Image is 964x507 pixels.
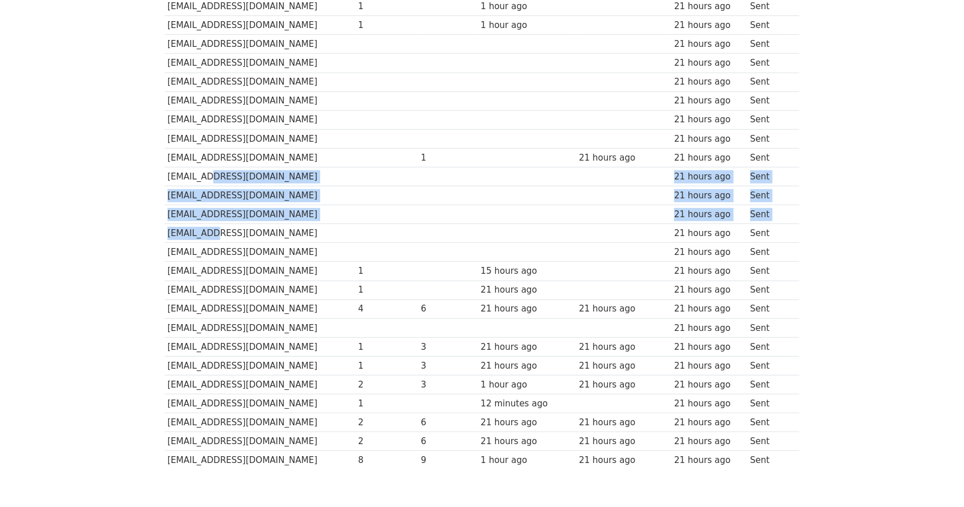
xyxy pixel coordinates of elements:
td: [EMAIL_ADDRESS][DOMAIN_NAME] [165,451,355,470]
td: [EMAIL_ADDRESS][DOMAIN_NAME] [165,54,355,73]
div: 21 hours ago [579,454,669,467]
td: Sent [747,16,792,35]
div: 21 hours ago [674,189,744,202]
div: 1 hour ago [481,378,573,392]
div: 1 [358,265,415,278]
td: Sent [747,73,792,91]
td: Sent [747,224,792,243]
td: Sent [747,394,792,413]
div: 3 [421,341,475,354]
div: 21 hours ago [674,38,744,51]
div: 21 hours ago [674,360,744,373]
td: Sent [747,376,792,394]
td: Sent [747,129,792,148]
div: 21 hours ago [674,341,744,354]
div: 1 [358,341,415,354]
td: [EMAIL_ADDRESS][DOMAIN_NAME] [165,337,355,356]
td: Sent [747,356,792,375]
div: 21 hours ago [674,19,744,32]
td: [EMAIL_ADDRESS][DOMAIN_NAME] [165,300,355,318]
div: 21 hours ago [674,416,744,429]
td: Sent [747,148,792,167]
div: 21 hours ago [579,435,669,448]
td: [EMAIL_ADDRESS][DOMAIN_NAME] [165,432,355,451]
div: 9 [421,454,475,467]
div: 21 hours ago [481,360,573,373]
div: 21 hours ago [674,208,744,221]
div: 6 [421,416,475,429]
div: 21 hours ago [674,265,744,278]
div: 4 [358,302,415,316]
td: [EMAIL_ADDRESS][DOMAIN_NAME] [165,281,355,300]
div: 21 hours ago [674,302,744,316]
div: 8 [358,454,415,467]
td: [EMAIL_ADDRESS][DOMAIN_NAME] [165,243,355,262]
div: 21 hours ago [674,454,744,467]
td: Sent [747,337,792,356]
div: 3 [421,360,475,373]
td: Sent [747,281,792,300]
div: 21 hours ago [579,416,669,429]
td: [EMAIL_ADDRESS][DOMAIN_NAME] [165,91,355,110]
td: [EMAIL_ADDRESS][DOMAIN_NAME] [165,376,355,394]
div: 21 hours ago [674,94,744,107]
td: [EMAIL_ADDRESS][DOMAIN_NAME] [165,148,355,167]
div: 21 hours ago [674,57,744,70]
div: 21 hours ago [674,284,744,297]
td: Sent [747,262,792,281]
div: 1 hour ago [481,454,573,467]
td: [EMAIL_ADDRESS][DOMAIN_NAME] [165,129,355,148]
td: [EMAIL_ADDRESS][DOMAIN_NAME] [165,16,355,35]
div: 21 hours ago [579,151,669,165]
div: 21 hours ago [674,170,744,183]
td: Sent [747,91,792,110]
td: Sent [747,300,792,318]
div: 6 [421,302,475,316]
div: 21 hours ago [579,341,669,354]
div: 21 hours ago [674,246,744,259]
div: 1 [358,19,415,32]
td: [EMAIL_ADDRESS][DOMAIN_NAME] [165,262,355,281]
td: [EMAIL_ADDRESS][DOMAIN_NAME] [165,224,355,243]
div: 21 hours ago [674,75,744,89]
td: Sent [747,110,792,129]
td: [EMAIL_ADDRESS][DOMAIN_NAME] [165,73,355,91]
td: [EMAIL_ADDRESS][DOMAIN_NAME] [165,318,355,337]
div: 3 [421,378,475,392]
td: [EMAIL_ADDRESS][DOMAIN_NAME] [165,186,355,205]
div: 12 minutes ago [481,397,573,410]
td: Sent [747,35,792,54]
div: 2 [358,435,415,448]
td: [EMAIL_ADDRESS][DOMAIN_NAME] [165,413,355,432]
div: 21 hours ago [674,113,744,126]
td: Sent [747,451,792,470]
td: [EMAIL_ADDRESS][DOMAIN_NAME] [165,35,355,54]
td: [EMAIL_ADDRESS][DOMAIN_NAME] [165,110,355,129]
div: 21 hours ago [674,378,744,392]
div: 21 hours ago [579,378,669,392]
div: 21 hours ago [674,435,744,448]
div: 1 [358,360,415,373]
td: Sent [747,243,792,262]
td: Sent [747,54,792,73]
td: [EMAIL_ADDRESS][DOMAIN_NAME] [165,356,355,375]
div: 21 hours ago [481,435,573,448]
div: 21 hours ago [674,151,744,165]
div: 21 hours ago [481,341,573,354]
div: 2 [358,378,415,392]
div: 21 hours ago [674,322,744,335]
div: 21 hours ago [674,397,744,410]
td: Sent [747,205,792,224]
div: 聊天小工具 [907,452,964,507]
div: 1 [358,397,415,410]
td: Sent [747,432,792,451]
div: 21 hours ago [579,302,669,316]
td: [EMAIL_ADDRESS][DOMAIN_NAME] [165,167,355,186]
div: 1 hour ago [481,19,573,32]
div: 1 [421,151,475,165]
iframe: Chat Widget [907,452,964,507]
div: 21 hours ago [481,284,573,297]
div: 1 [358,284,415,297]
div: 21 hours ago [481,416,573,429]
div: 21 hours ago [674,133,744,146]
